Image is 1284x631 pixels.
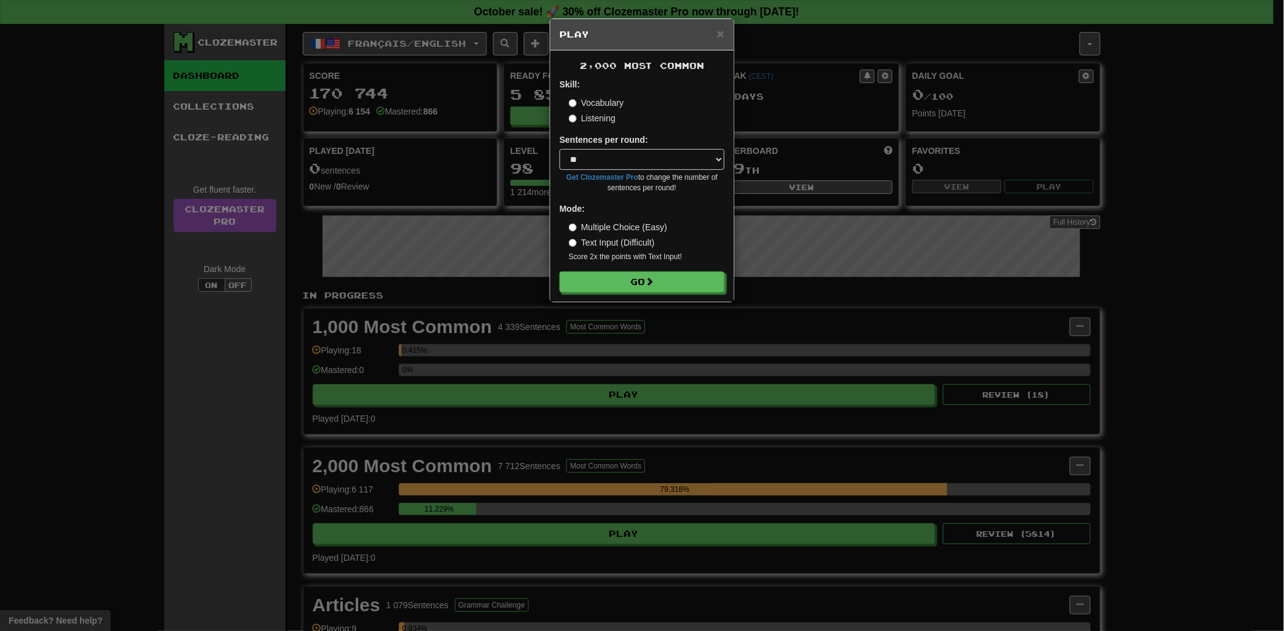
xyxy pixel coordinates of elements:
span: × [717,26,724,41]
input: Text Input (Difficult) [569,239,577,247]
span: 2,000 Most Common [580,60,704,71]
button: Close [717,27,724,40]
label: Listening [569,112,616,124]
a: Get Clozemaster Pro [566,173,638,182]
strong: Mode: [560,204,585,214]
input: Vocabulary [569,99,577,107]
label: Vocabulary [569,97,624,109]
strong: Skill: [560,79,580,89]
button: Go [560,271,724,292]
small: Score 2x the points with Text Input ! [569,252,724,262]
input: Listening [569,115,577,123]
small: to change the number of sentences per round! [560,172,724,193]
input: Multiple Choice (Easy) [569,223,577,231]
label: Multiple Choice (Easy) [569,221,667,233]
h5: Play [560,28,724,41]
label: Text Input (Difficult) [569,236,655,249]
label: Sentences per round: [560,134,648,146]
